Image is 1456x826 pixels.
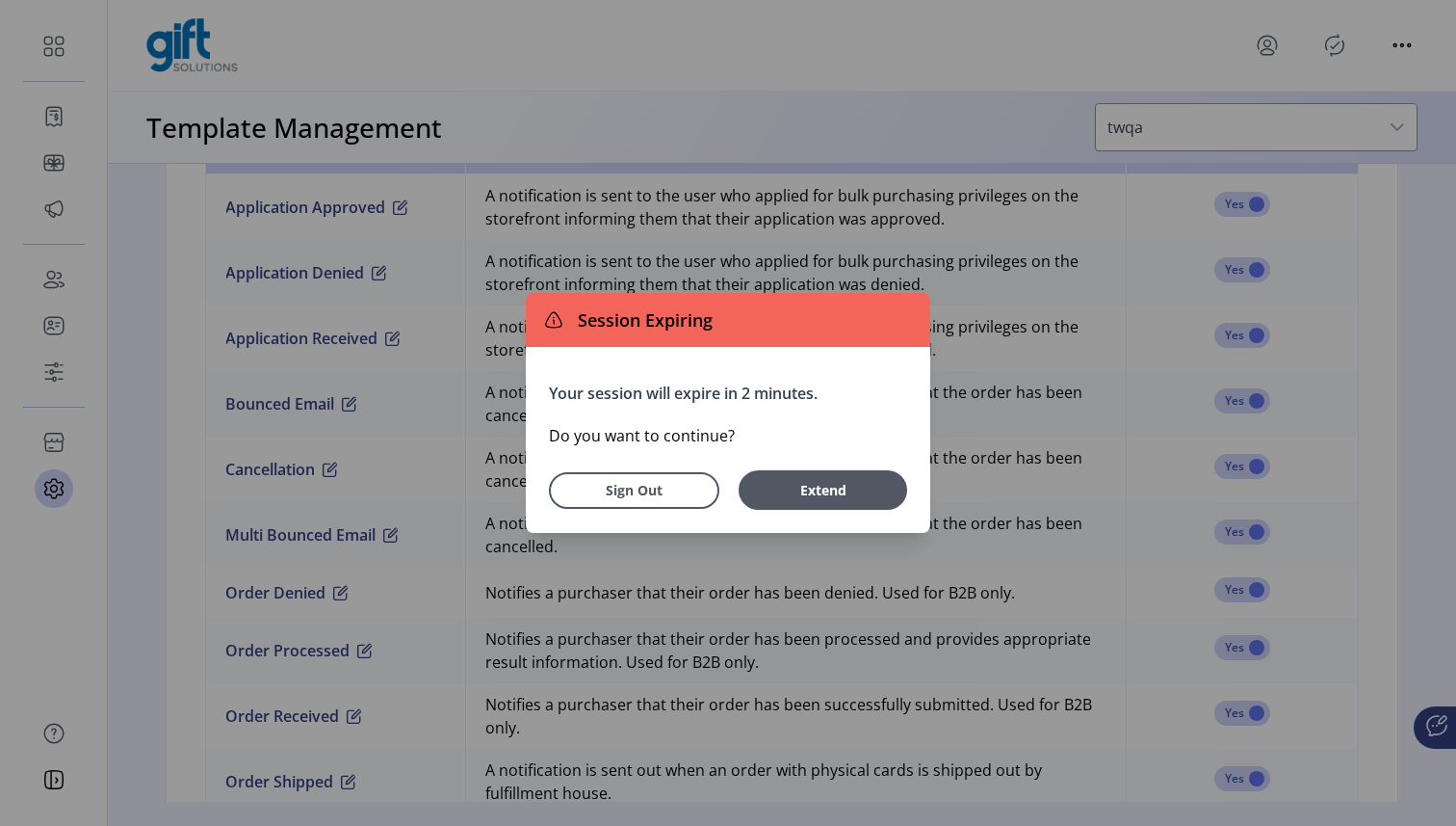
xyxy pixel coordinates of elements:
[574,480,694,500] span: Sign Out
[15,38,601,99] p: How to Use Your Virtual Gift Card
[15,355,317,447] div: Post-button message will appear here.
[15,15,562,673] body: Rich Text Area. Press ALT-0 for help.
[748,480,897,500] span: Extend
[570,307,713,333] span: Session Expiring
[15,324,601,386] p: Place terms and conditions here.
[159,456,420,477] p: Need help? Visit our
[549,472,719,509] button: Sign Out
[549,424,907,447] p: Do you want to continue?
[549,382,907,405] p: Your session will expire in 2 minutes.
[165,303,413,355] div: Button text
[170,524,407,573] p: Copyright © 2024 Your Company Name
[15,141,438,245] div: Notification headline will appear here.
[307,458,419,474] a: Support Center
[15,239,601,301] p: Terms and Conditions
[15,245,314,303] div: Notification message will appear here.
[15,122,601,184] p: Place redemption instructions here.
[15,234,562,361] p: Congratulations! You have received a [PERSON_NAME] eGift Card.
[132,395,447,488] p: Type main email headline here
[739,470,907,510] button: Extend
